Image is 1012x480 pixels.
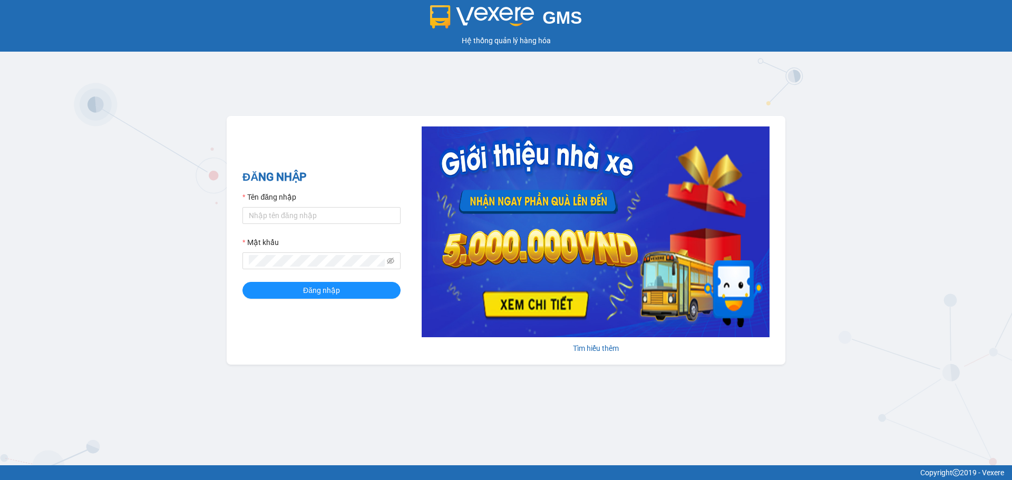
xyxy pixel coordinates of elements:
span: GMS [542,8,582,27]
div: Tìm hiểu thêm [422,342,770,354]
div: Hệ thống quản lý hàng hóa [3,35,1009,46]
input: Mật khẩu [249,255,385,267]
a: GMS [430,16,582,24]
img: banner-0 [422,126,770,337]
label: Tên đăng nhập [242,191,296,203]
label: Mật khẩu [242,237,279,248]
span: eye-invisible [387,257,394,265]
h2: ĐĂNG NHẬP [242,169,401,186]
input: Tên đăng nhập [242,207,401,224]
div: Copyright 2019 - Vexere [8,467,1004,478]
span: Đăng nhập [303,285,340,296]
img: logo 2 [430,5,534,28]
span: copyright [952,469,960,476]
button: Đăng nhập [242,282,401,299]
